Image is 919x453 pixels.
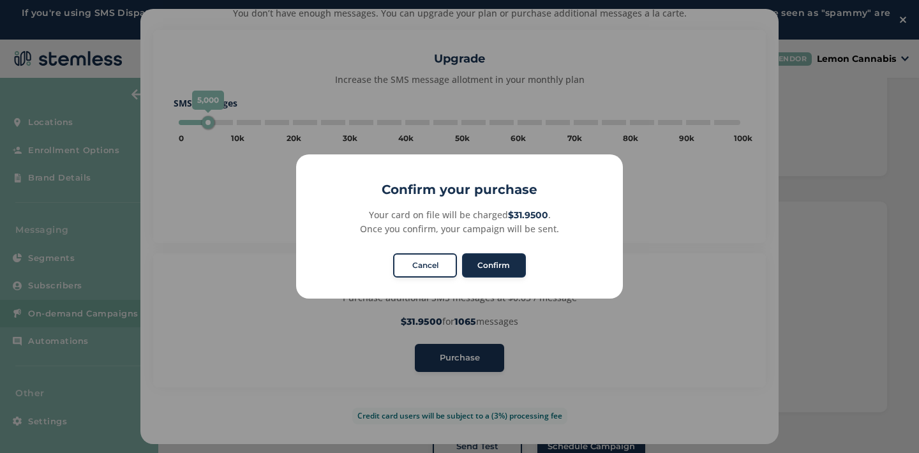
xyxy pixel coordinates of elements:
iframe: Chat Widget [855,392,919,453]
div: Your card on file will be charged . Once you confirm, your campaign will be sent. [310,208,608,235]
button: Confirm [462,253,526,278]
strong: $31.9500 [508,209,548,221]
button: Cancel [393,253,457,278]
h2: Confirm your purchase [296,180,623,199]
